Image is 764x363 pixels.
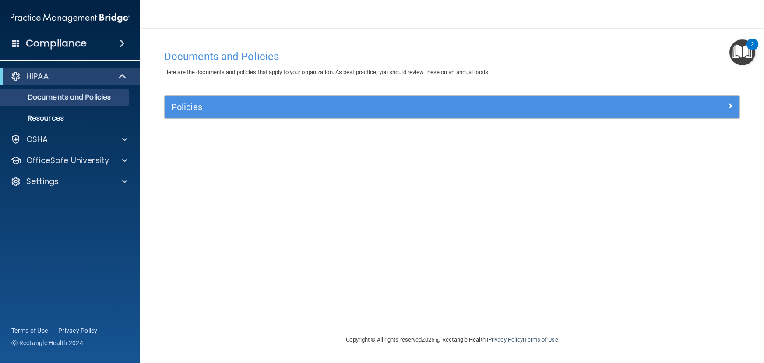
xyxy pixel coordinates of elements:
[613,301,753,336] iframe: Drift Widget Chat Controller
[171,102,589,112] h5: Policies
[11,176,127,187] a: Settings
[524,336,558,343] a: Terms of Use
[58,326,98,335] a: Privacy Policy
[171,100,733,114] a: Policies
[26,37,87,50] h4: Compliance
[26,134,48,145] p: OSHA
[11,155,127,166] a: OfficeSafe University
[488,336,523,343] a: Privacy Policy
[6,93,125,102] p: Documents and Policies
[6,114,125,123] p: Resources
[11,338,83,347] span: Ⓒ Rectangle Health 2024
[26,71,49,82] p: HIPAA
[26,176,59,187] p: Settings
[11,9,130,27] img: PMB logo
[164,69,489,75] span: Here are the documents and policies that apply to your organization. As best practice, you should...
[11,326,48,335] a: Terms of Use
[26,155,109,166] p: OfficeSafe University
[292,326,612,354] div: Copyright © All rights reserved 2025 @ Rectangle Health | |
[751,44,754,56] div: 2
[729,39,755,65] button: Open Resource Center, 2 new notifications
[164,51,740,62] h4: Documents and Policies
[11,71,127,82] a: HIPAA
[11,134,127,145] a: OSHA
